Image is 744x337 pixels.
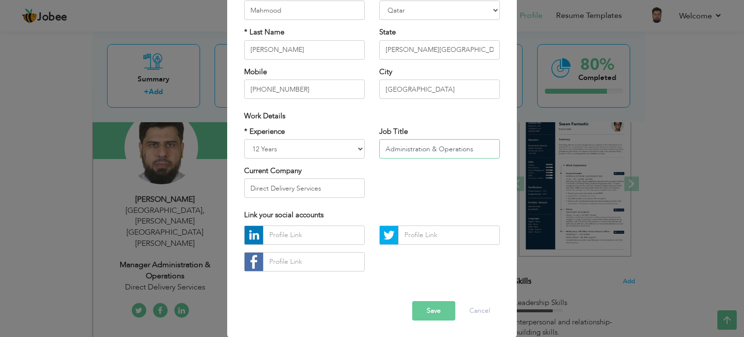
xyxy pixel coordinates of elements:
[245,253,263,271] img: facebook
[244,27,284,37] label: * Last Name
[244,111,285,121] span: Work Details
[379,27,396,37] label: State
[412,301,455,321] button: Save
[398,225,500,245] input: Profile Link
[263,225,365,245] input: Profile Link
[244,127,285,137] label: * Experience
[380,226,398,244] img: Twitter
[244,166,302,176] label: Current Company
[245,226,263,244] img: linkedin
[379,127,408,137] label: Job Title
[379,67,392,77] label: City
[244,67,267,77] label: Mobile
[244,210,324,220] span: Link your social accounts
[460,301,500,321] button: Cancel
[263,252,365,272] input: Profile Link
